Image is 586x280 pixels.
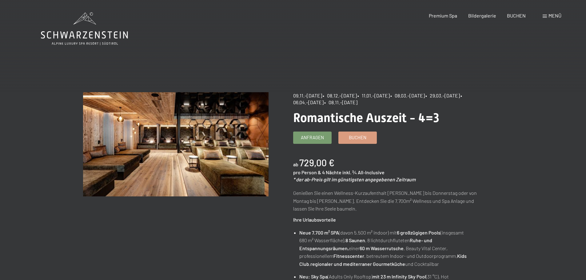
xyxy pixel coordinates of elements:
a: Buchen [339,132,377,144]
a: Premium Spa [429,13,457,18]
span: • 08.12.–[DATE] [323,93,357,98]
strong: 8 Saunen [345,237,365,243]
strong: 6 großzügigen Pools [397,230,440,235]
a: Anfragen [293,132,331,144]
strong: 60 m Wasserrutsche [360,245,404,251]
a: BUCHEN [507,13,526,18]
span: Buchen [349,134,366,141]
li: (davon 5.500 m² indoor) mit (insgesamt 680 m² Wasserfläche), , 8 lichtdurchfluteten einer , Beaut... [299,229,478,268]
strong: Ruhe- und Entspannungsräumen, [299,237,432,251]
span: Menü [548,13,561,18]
strong: Kids Club [299,253,467,267]
strong: Neu: Sky Spa [299,274,328,279]
em: * der ab-Preis gilt im günstigsten angegebenen Zeitraum [293,176,416,182]
strong: regionaler und mediterraner Gourmetküche [310,261,405,267]
strong: Fitnesscenter [333,253,364,259]
span: • 11.01.–[DATE] [357,93,390,98]
p: Genießen Sie einen Wellness-Kurzaufenthalt [PERSON_NAME] bis Donnerstag oder von Montag bis [PERS... [293,189,479,213]
span: Anfragen [301,134,324,141]
strong: Ihre Urlaubsvorteile [293,217,336,223]
span: inkl. ¾ All-Inclusive [342,169,385,175]
span: • 08.11.–[DATE] [324,99,357,105]
strong: mit 23 m Infinity Sky Pool [373,274,426,279]
span: • 08.03.–[DATE] [390,93,425,98]
b: 729,00 € [299,157,334,168]
span: Romantische Auszeit - 4=3 [293,111,439,125]
span: • 29.03.–[DATE] [425,93,460,98]
span: ab [293,161,298,167]
strong: Neue 7.700 m² SPA [299,230,339,235]
span: 4 Nächte [322,169,341,175]
a: Bildergalerie [468,13,496,18]
span: 09.11.–[DATE] [293,93,322,98]
span: pro Person & [293,169,321,175]
img: Romantische Auszeit - 4=3 [83,92,269,196]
